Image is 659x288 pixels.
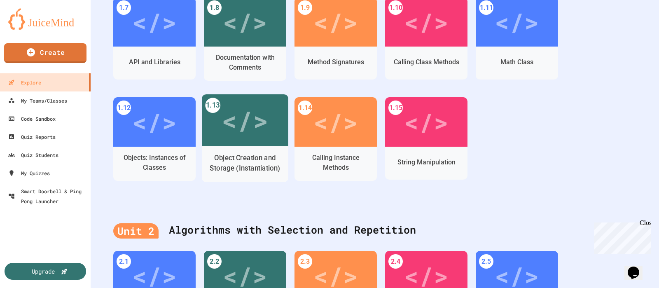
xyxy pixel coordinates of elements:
div: Upgrade [32,267,55,276]
div: 1.12 [117,101,131,115]
div: Quiz Students [8,150,58,160]
div: </> [222,101,268,140]
img: logo-orange.svg [8,8,82,30]
div: 2.4 [388,254,403,269]
div: 1.11 [479,0,493,15]
iframe: chat widget [624,255,651,280]
div: </> [404,103,449,140]
div: My Quizzes [8,168,50,178]
div: Unit 2 [113,223,159,239]
div: String Manipulation [397,157,456,167]
div: Calling Class Methods [394,57,459,67]
div: Calling Instance Methods [301,153,371,173]
iframe: chat widget [591,219,651,254]
div: 2.2 [207,254,222,269]
div: 1.10 [388,0,403,15]
div: </> [313,103,358,140]
div: 2.5 [479,254,493,269]
div: </> [132,103,177,140]
div: 1.8 [207,0,222,15]
div: 1.13 [205,98,220,113]
div: Object Creation and Storage (Instantiation) [208,153,282,173]
div: My Teams/Classes [8,96,67,105]
div: </> [313,3,358,40]
div: Objects: Instances of Classes [119,153,189,173]
div: Quiz Reports [8,132,56,142]
div: </> [404,3,449,40]
div: API and Libraries [129,57,180,67]
div: </> [223,3,267,40]
div: Method Signatures [308,57,364,67]
div: Algorithms with Selection and Repetition [113,214,636,247]
div: 2.1 [117,254,131,269]
div: </> [132,3,177,40]
div: 1.9 [298,0,312,15]
div: 2.3 [298,254,312,269]
div: Smart Doorbell & Ping Pong Launcher [8,186,87,206]
div: Code Sandbox [8,114,56,124]
a: Create [4,43,86,63]
div: 1.14 [298,101,312,115]
div: Chat with us now!Close [3,3,57,52]
div: Math Class [500,57,533,67]
div: Explore [8,77,41,87]
div: 1.15 [388,101,403,115]
div: Documentation with Comments [210,53,280,73]
div: 1.7 [117,0,131,15]
div: </> [495,3,539,40]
